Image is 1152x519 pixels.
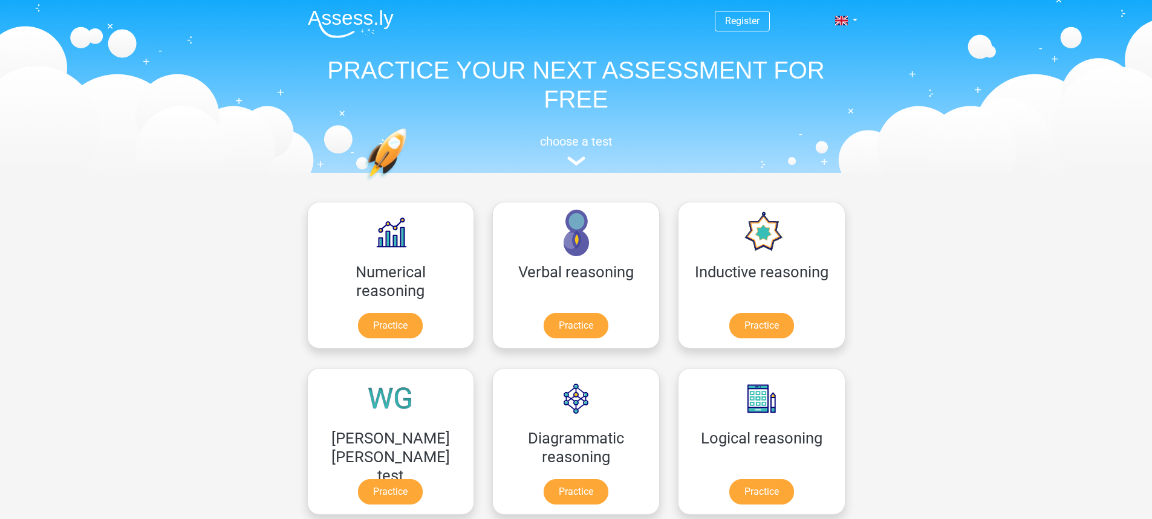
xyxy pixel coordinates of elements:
[308,10,394,38] img: Assessly
[544,313,608,338] a: Practice
[729,313,794,338] a: Practice
[725,15,760,27] a: Register
[358,479,423,504] a: Practice
[298,56,854,114] h1: PRACTICE YOUR NEXT ASSESSMENT FOR FREE
[567,156,585,166] img: assessment
[365,128,454,237] img: practice
[544,479,608,504] a: Practice
[358,313,423,338] a: Practice
[298,134,854,166] a: choose a test
[298,134,854,149] h5: choose a test
[729,479,794,504] a: Practice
